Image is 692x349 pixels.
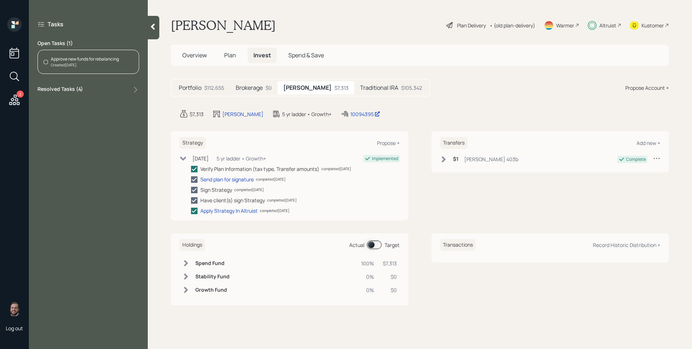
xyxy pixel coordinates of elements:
div: Sign Strategy [200,186,232,194]
div: $0 [266,84,272,92]
h6: Stability Fund [195,274,230,280]
div: Plan Delivery [457,22,486,29]
div: Propose + [377,140,400,146]
div: 10094395 [350,110,380,118]
h6: Transactions [440,239,476,251]
div: Record Historic Distribution + [593,242,660,248]
div: Apply Strategy In Altruist [200,207,258,215]
span: Invest [253,51,271,59]
div: Propose Account + [625,84,669,92]
div: completed [DATE] [260,208,289,213]
div: $112,655 [204,84,224,92]
div: Complete [626,156,646,163]
label: Open Tasks ( 1 ) [37,40,139,47]
h5: [PERSON_NAME] [283,84,332,91]
div: completed [DATE] [321,166,351,172]
div: completed [DATE] [234,187,264,193]
h6: Holdings [179,239,205,251]
h5: Portfolio [179,84,201,91]
span: Spend & Save [288,51,324,59]
span: Plan [224,51,236,59]
h6: Strategy [179,137,206,149]
div: • (old plan-delivery) [489,22,535,29]
img: james-distasi-headshot.png [7,302,22,316]
div: 0% [361,273,374,280]
span: Overview [182,51,207,59]
div: Created [DATE] [51,62,119,68]
div: completed [DATE] [256,177,285,182]
div: $0 [383,286,397,294]
div: 100% [361,260,374,267]
div: Send plan for signature [200,176,254,183]
h5: Brokerage [236,84,263,91]
div: $7,313 [383,260,397,267]
div: Warmer [556,22,574,29]
div: Have client(s) sign Strategy [200,196,265,204]
div: $0 [383,273,397,280]
div: $7,313 [190,110,204,118]
div: Implemented [372,155,398,162]
h5: Traditional IRA [360,84,398,91]
label: Resolved Tasks ( 4 ) [37,85,83,94]
div: $7,313 [334,84,349,92]
div: 5 yr ladder • Growth+ [217,155,266,162]
h1: [PERSON_NAME] [171,17,276,33]
div: [DATE] [192,155,209,162]
label: Tasks [48,20,63,28]
div: completed [DATE] [267,198,297,203]
div: Add new + [636,140,660,146]
div: Approve new funds for rebalancing [51,56,119,62]
h6: Transfers [440,137,467,149]
h6: Spend Fund [195,260,230,266]
div: Log out [6,325,23,332]
div: [PERSON_NAME] [222,110,263,118]
div: [PERSON_NAME] 403b [464,155,518,163]
div: $105,342 [401,84,422,92]
div: 2 [17,90,24,98]
div: Verify Plan Information (tax type, Transfer amounts) [200,165,319,173]
div: 5 yr ladder • Growth+ [282,110,332,118]
h6: $1 [453,156,458,162]
div: Actual [349,241,364,249]
div: 0% [361,286,374,294]
div: Altruist [599,22,616,29]
h6: Growth Fund [195,287,230,293]
div: Target [385,241,400,249]
div: Kustomer [642,22,664,29]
